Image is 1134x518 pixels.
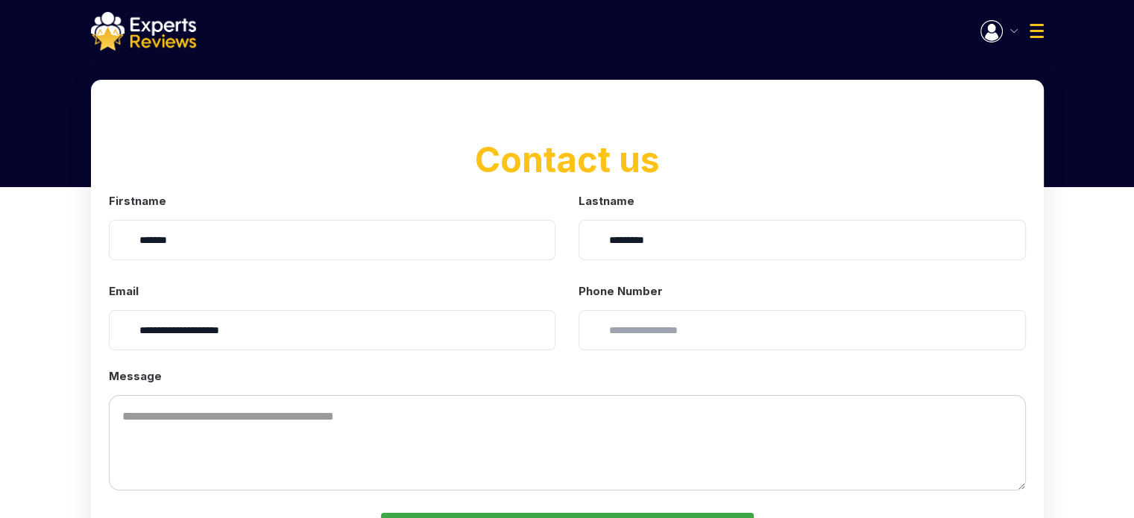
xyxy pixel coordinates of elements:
[1010,29,1018,33] img: Menu Icon
[579,283,1026,300] label: Phone Number
[579,193,1026,209] label: Lastname
[1030,24,1044,38] img: Menu Icon
[109,193,556,209] label: Firstname
[109,368,1026,385] label: Message
[91,12,196,51] img: logo
[475,139,660,180] span: Contact us
[109,283,556,300] label: Email
[980,20,1003,42] img: Menu Icon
